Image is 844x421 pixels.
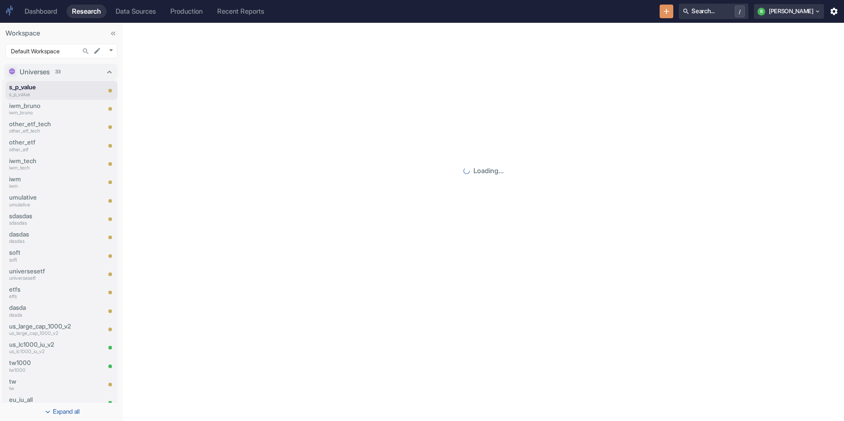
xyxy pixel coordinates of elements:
a: other_etf_techother_etf_tech [9,119,76,135]
a: Production [165,5,208,18]
a: iwm_techiwm_tech [9,156,76,172]
p: iwm_tech [9,156,76,165]
button: Search.../ [679,4,748,19]
p: iwm [9,175,76,184]
p: other_etf_tech [9,119,76,128]
a: Research [66,5,107,18]
p: tw [9,385,76,392]
p: s_p_value [9,91,76,98]
a: us_large_cap_1000_v2us_large_cap_1000_v2 [9,322,76,337]
div: Universes33 [4,64,117,80]
div: Data Sources [116,7,156,15]
p: dasdas [9,238,76,245]
p: tw [9,377,76,386]
p: universesetf [9,275,76,282]
a: iwm_brunoiwm_bruno [9,101,76,117]
a: dasdasdasdas [9,230,76,245]
a: sdasdassdasdas [9,211,76,227]
p: other_etf [9,146,76,154]
p: sdasdas [9,211,76,221]
a: twtw [9,377,76,392]
p: umulative [9,201,76,209]
a: universesetfuniversesetf [9,267,76,282]
div: Dashboard [25,7,57,15]
p: Universes [20,67,50,77]
p: tw1000 [9,358,76,367]
span: 33 [52,68,64,76]
a: dasdadasda [9,303,76,318]
p: dasda [9,303,76,312]
p: us_lc1000_iu_v2 [9,348,76,355]
p: soft [9,248,76,257]
p: dasdas [9,230,76,239]
button: b[PERSON_NAME] [754,4,824,19]
a: Dashboard [19,5,63,18]
p: other_etf_tech [9,128,76,135]
div: Recent Reports [217,7,264,15]
div: Production [170,7,203,15]
p: us_lc1000_iu_v2 [9,340,76,349]
a: s_p_values_p_value [9,82,76,98]
button: Expand all [2,405,121,419]
p: umulative [9,193,76,202]
p: iwm_tech [9,164,76,172]
p: s_p_value [9,82,76,92]
p: tw1000 [9,367,76,374]
p: universesetf [9,267,76,276]
button: New Resource [660,5,674,19]
div: Default Workspace [5,44,117,58]
p: other_etf [9,138,76,147]
a: other_etfother_etf [9,138,76,153]
a: umulativeumulative [9,193,76,208]
p: iwm_bruno [9,101,76,110]
p: us_large_cap_1000_v2 [9,322,76,331]
div: b [758,8,765,15]
a: softsoft [9,248,76,263]
button: Collapse Sidebar [107,27,119,40]
div: Research [72,7,101,15]
a: Data Sources [110,5,161,18]
p: iwm [9,183,76,190]
p: sdasdas [9,220,76,227]
a: eu_iu_alleu_iu_all [9,395,76,411]
p: eu_iu_all [9,395,76,404]
a: iwmiwm [9,175,76,190]
p: etfs [9,293,76,300]
p: etfs [9,285,76,294]
p: dasda [9,312,76,319]
a: us_lc1000_iu_v2us_lc1000_iu_v2 [9,340,76,355]
a: Recent Reports [212,5,269,18]
p: soft [9,257,76,264]
a: etfsetfs [9,285,76,300]
p: iwm_bruno [9,109,76,117]
button: Search... [80,45,92,57]
p: us_large_cap_1000_v2 [9,330,76,337]
p: Workspace [5,28,117,38]
a: tw1000tw1000 [9,358,76,374]
p: Loading... [473,166,504,176]
button: edit [91,45,103,57]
